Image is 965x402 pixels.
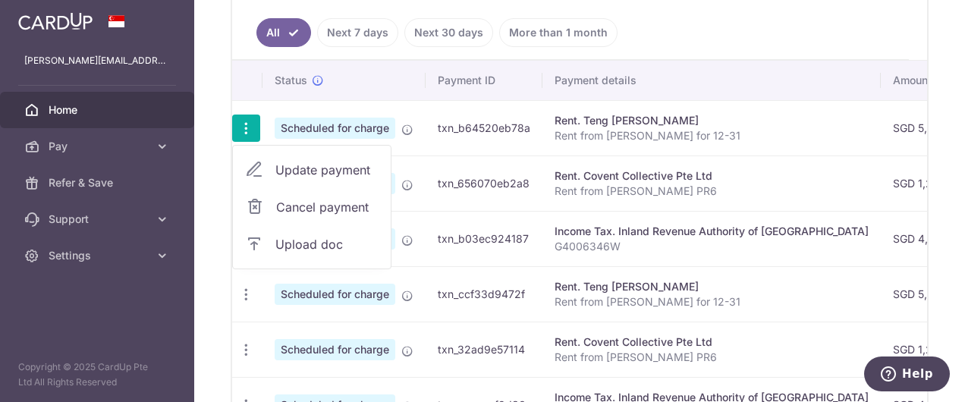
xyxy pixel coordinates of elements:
[49,248,149,263] span: Settings
[256,18,311,47] a: All
[555,334,869,350] div: Rent. Covent Collective Pte Ltd
[555,294,869,309] p: Rent from [PERSON_NAME] for 12-31
[555,184,869,199] p: Rent from [PERSON_NAME] PR6
[864,356,950,394] iframe: Opens a widget where you can find more information
[426,61,542,100] th: Payment ID
[555,128,869,143] p: Rent from [PERSON_NAME] for 12-31
[49,102,149,118] span: Home
[49,212,149,227] span: Support
[426,266,542,322] td: txn_ccf33d9472f
[555,168,869,184] div: Rent. Covent Collective Pte Ltd
[317,18,398,47] a: Next 7 days
[555,113,869,128] div: Rent. Teng [PERSON_NAME]
[275,73,307,88] span: Status
[18,12,93,30] img: CardUp
[555,224,869,239] div: Income Tax. Inland Revenue Authority of [GEOGRAPHIC_DATA]
[426,100,542,155] td: txn_b64520eb78a
[555,279,869,294] div: Rent. Teng [PERSON_NAME]
[275,118,395,139] span: Scheduled for charge
[555,239,869,254] p: G4006346W
[426,155,542,211] td: txn_656070eb2a8
[555,350,869,365] p: Rent from [PERSON_NAME] PR6
[24,53,170,68] p: [PERSON_NAME][EMAIL_ADDRESS][DOMAIN_NAME]
[49,139,149,154] span: Pay
[499,18,618,47] a: More than 1 month
[426,211,542,266] td: txn_b03ec924187
[893,73,932,88] span: Amount
[49,175,149,190] span: Refer & Save
[404,18,493,47] a: Next 30 days
[542,61,881,100] th: Payment details
[275,284,395,305] span: Scheduled for charge
[275,339,395,360] span: Scheduled for charge
[426,322,542,377] td: txn_32ad9e57114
